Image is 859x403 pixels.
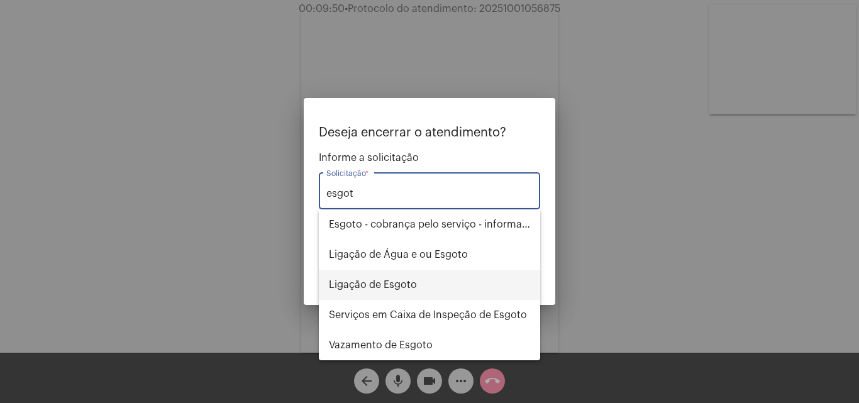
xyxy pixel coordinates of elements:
[329,300,530,330] span: Serviços em Caixa de Inspeção de Esgoto
[326,188,533,199] input: Buscar solicitação
[329,209,530,240] span: Esgoto - cobrança pelo serviço - informações
[319,126,540,140] p: Deseja encerrar o atendimento?
[329,240,530,270] span: Ligação de Água e ou Esgoto
[329,270,530,300] span: Ligação de Esgoto
[319,152,540,163] span: Informe a solicitação
[329,330,530,360] span: ⁠Vazamento de Esgoto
